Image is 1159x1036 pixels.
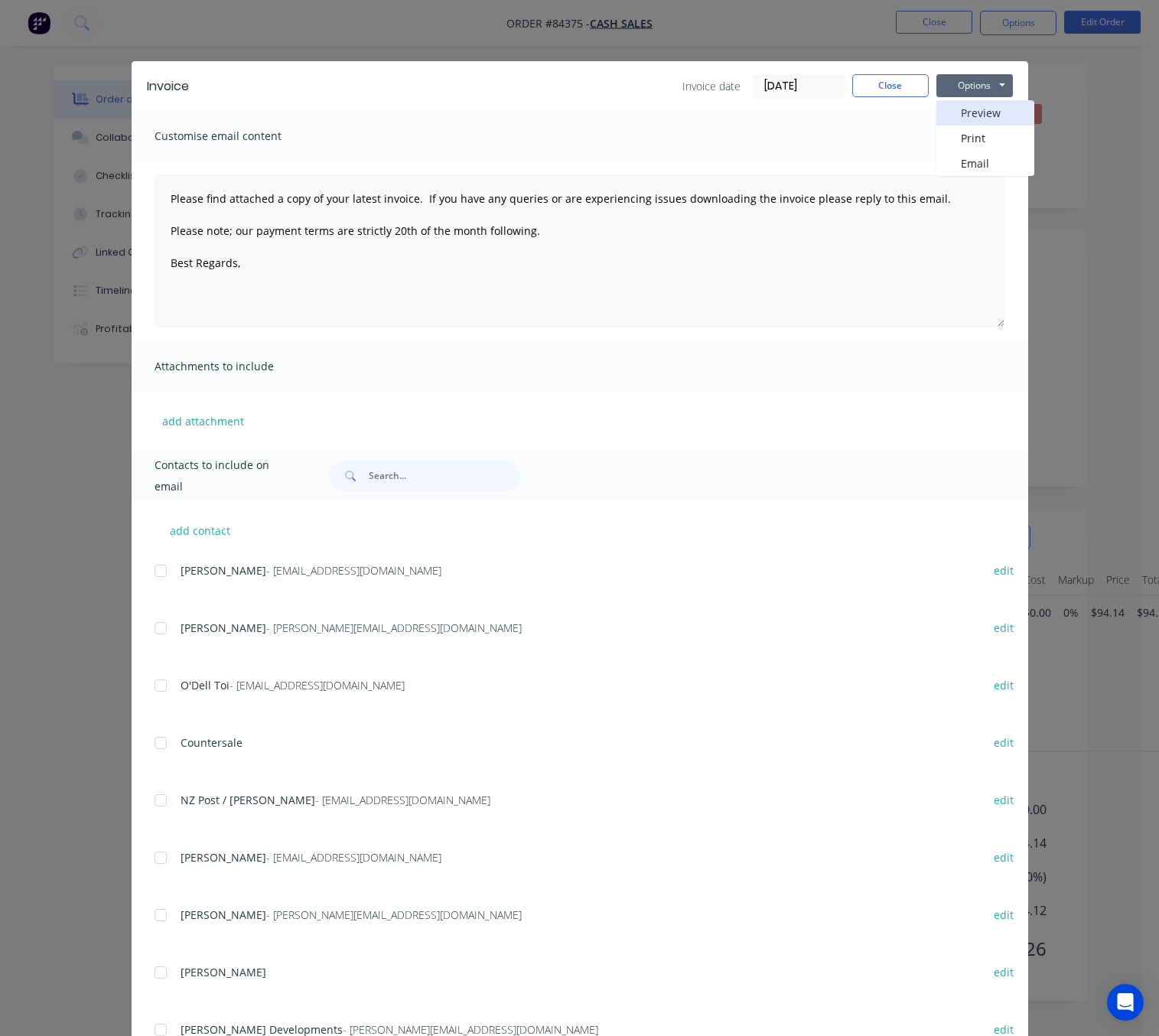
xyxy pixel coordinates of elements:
button: edit [985,675,1023,696]
span: [PERSON_NAME] [181,621,266,635]
button: Print [936,125,1034,151]
span: - [PERSON_NAME][EMAIL_ADDRESS][DOMAIN_NAME] [266,621,522,635]
span: - [EMAIL_ADDRESS][DOMAIN_NAME] [266,563,441,578]
button: edit [985,904,1023,925]
button: edit [985,617,1023,638]
span: - [PERSON_NAME][EMAIL_ADDRESS][DOMAIN_NAME] [266,907,522,922]
button: edit [985,732,1023,753]
span: [PERSON_NAME] [181,965,266,979]
span: Attachments to include [155,356,323,377]
button: edit [985,560,1023,581]
button: add attachment [155,409,252,432]
button: edit [985,847,1023,868]
span: Invoice date [682,78,741,94]
button: Close [852,74,929,97]
span: [PERSON_NAME] [181,850,266,865]
span: - [EMAIL_ADDRESS][DOMAIN_NAME] [315,793,490,807]
div: Invoice [147,77,189,96]
button: Options [936,74,1013,97]
span: Countersale [181,735,243,750]
span: - [EMAIL_ADDRESS][DOMAIN_NAME] [266,850,441,865]
button: edit [985,962,1023,982]
button: Preview [936,100,1034,125]
textarea: Please find attached a copy of your latest invoice. If you have any queries or are experiencing i... [155,174,1005,327]
span: Customise email content [155,125,323,147]
span: Contacts to include on email [155,454,291,497]
input: Search... [369,461,520,491]
span: [PERSON_NAME] [181,907,266,922]
div: Open Intercom Messenger [1107,984,1144,1021]
button: Email [936,151,1034,176]
span: [PERSON_NAME] [181,563,266,578]
span: - [EMAIL_ADDRESS][DOMAIN_NAME] [230,678,405,692]
button: edit [985,790,1023,810]
span: NZ Post / [PERSON_NAME] [181,793,315,807]
span: O'Dell Toi [181,678,230,692]
button: add contact [155,519,246,542]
